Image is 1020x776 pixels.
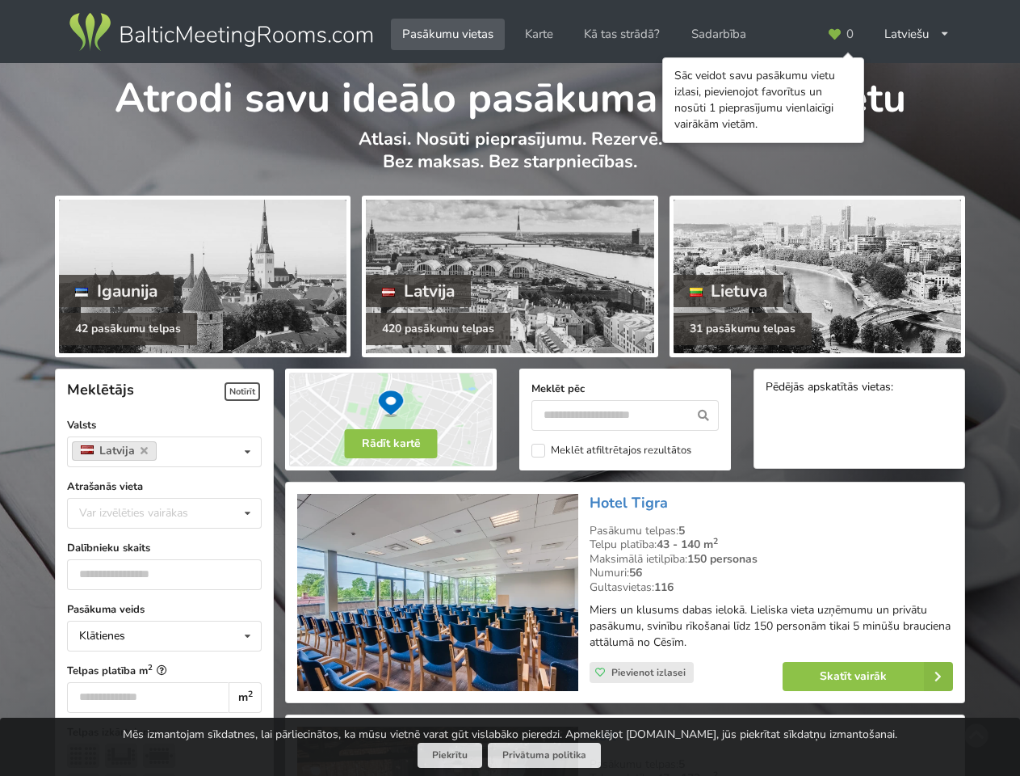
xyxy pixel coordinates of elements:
[67,479,262,495] label: Atrašanās vieta
[366,313,510,345] div: 420 pasākumu telpas
[687,551,758,567] strong: 150 personas
[67,417,262,433] label: Valsts
[362,196,657,357] a: Latvija 420 pasākumu telpas
[67,601,262,618] label: Pasākuma veids
[488,743,601,768] a: Privātuma politika
[654,580,674,595] strong: 116
[674,68,852,133] div: Sāc veidot savu pasākumu vietu izlasi, pievienojot favorītus un nosūti 1 pieprasījumu vienlaicīgi...
[766,381,953,396] div: Pēdējās apskatītās vietas:
[55,128,965,190] p: Atlasi. Nosūti pieprasījumu. Rezervē. Bez maksas. Bez starpniecības.
[783,662,953,691] a: Skatīt vairāk
[225,382,260,401] span: Notīrīt
[391,19,505,50] a: Pasākumu vietas
[674,275,784,307] div: Lietuva
[713,535,718,547] sup: 2
[590,566,953,580] div: Numuri:
[148,662,153,673] sup: 2
[55,196,350,357] a: Igaunija 42 pasākumu telpas
[657,537,718,552] strong: 43 - 140 m
[366,275,471,307] div: Latvija
[79,630,125,642] div: Klātienes
[67,663,262,679] label: Telpas platība m
[531,444,691,458] label: Meklēt atfiltrētajos rezultātos
[75,504,225,522] div: Var izvēlēties vairākas
[285,369,497,470] img: Rādīt kartē
[846,28,854,40] span: 0
[67,380,134,399] span: Meklētājs
[590,552,953,567] div: Maksimālā ietilpība:
[670,196,965,357] a: Lietuva 31 pasākumu telpas
[67,540,262,556] label: Dalībnieku skaits
[590,538,953,552] div: Telpu platība:
[248,688,253,700] sup: 2
[590,580,953,595] div: Gultasvietas:
[59,313,197,345] div: 42 pasākumu telpas
[873,19,961,50] div: Latviešu
[514,19,565,50] a: Karte
[229,682,262,713] div: m
[66,10,376,55] img: Baltic Meeting Rooms
[590,524,953,538] div: Pasākumu telpas:
[678,523,685,538] strong: 5
[72,441,157,461] a: Latvija
[590,602,953,651] p: Miers un klusums dabas ielokā. Lieliska vieta uzņēmumu un privātu pasākumu, svinību rīkošanai līd...
[418,743,482,768] button: Piekrītu
[680,19,758,50] a: Sadarbība
[297,494,577,692] img: Viesnīca | Priekuļi | Hotel Tigra
[674,313,812,345] div: 31 pasākumu telpas
[590,493,668,512] a: Hotel Tigra
[55,63,965,124] h1: Atrodi savu ideālo pasākuma norises vietu
[611,666,686,679] span: Pievienot izlasei
[59,275,174,307] div: Igaunija
[629,565,642,580] strong: 56
[345,429,438,458] button: Rādīt kartē
[531,381,719,397] label: Meklēt pēc
[573,19,671,50] a: Kā tas strādā?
